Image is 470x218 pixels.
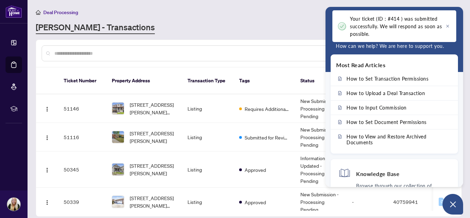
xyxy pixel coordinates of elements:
td: New Submission - Processing Pending [295,188,346,216]
button: Open asap [442,194,463,215]
span: Your ticket (ID : #414 ) was submitted successfully. We will respond as soon as possible. [350,16,442,37]
span: How to Set Transaction Permissions [346,76,428,82]
span: Requires Additional Docs [245,105,289,113]
span: Approved [245,166,266,174]
a: How to Upload a Deal Transaction [331,86,458,100]
span: home [36,10,41,15]
img: Profile Icon [7,198,20,211]
p: Browse through our collection of articles, user guides and FAQs. [356,182,450,197]
div: 0 [439,198,445,206]
th: Tags [234,68,295,94]
th: Ticket Number [58,68,106,94]
span: [STREET_ADDRESS][PERSON_NAME] [130,129,177,145]
span: Submitted for Review [245,134,289,141]
th: Status [295,68,346,94]
img: Logo [44,106,50,112]
span: Deal Processing [43,9,78,15]
th: Transaction Type [182,68,234,94]
td: Listing [182,188,234,216]
img: thumbnail-img [112,196,124,208]
button: Logo [42,132,53,143]
td: Listing [182,94,234,123]
img: Logo [44,200,50,205]
a: How to Input Commission [331,101,458,115]
a: [PERSON_NAME] - Transactions [36,22,155,34]
span: [STREET_ADDRESS][PERSON_NAME][PERSON_NAME] [130,101,177,116]
td: 51116 [58,123,106,152]
div: Knowledge BaseBrowse through our collection of articles, user guides and FAQs. [331,159,458,204]
td: 50339 [58,188,106,216]
button: Logo [42,164,53,175]
a: How to Set Transaction Permissions [331,72,458,86]
span: How to Upload a Deal Transaction [346,90,425,96]
span: [STREET_ADDRESS][PERSON_NAME][PERSON_NAME] [130,194,177,209]
img: Logo [44,167,50,173]
a: How to Set Document Permissions [331,115,458,129]
img: thumbnail-img [112,164,124,175]
span: How to Set Document Permissions [346,119,427,125]
td: - [346,188,388,216]
span: Approved [245,198,266,206]
p: How can we help? We are here to support you. [336,42,453,50]
td: New Submission - Processing Pending [295,94,346,123]
a: How to View and Restore Archived Documents [331,129,458,149]
img: logo [6,5,22,18]
button: Logo [42,196,53,207]
span: [STREET_ADDRESS][PERSON_NAME] [130,162,177,177]
img: thumbnail-img [112,131,124,143]
td: Listing [182,123,234,152]
img: Logo [44,135,50,141]
img: thumbnail-img [112,103,124,114]
span: How to View and Restore Archived Documents [346,134,450,145]
td: 50345 [58,152,106,188]
td: Listing [182,152,234,188]
td: 51146 [58,94,106,123]
button: Logo [42,103,53,114]
td: New Submission - Processing Pending [295,123,346,152]
h4: Knowledge Base [356,170,399,177]
span: How to Input Commission [346,105,407,111]
th: Property Address [106,68,182,94]
span: 40759941 [393,199,418,205]
td: Information Updated - Processing Pending [295,152,346,188]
